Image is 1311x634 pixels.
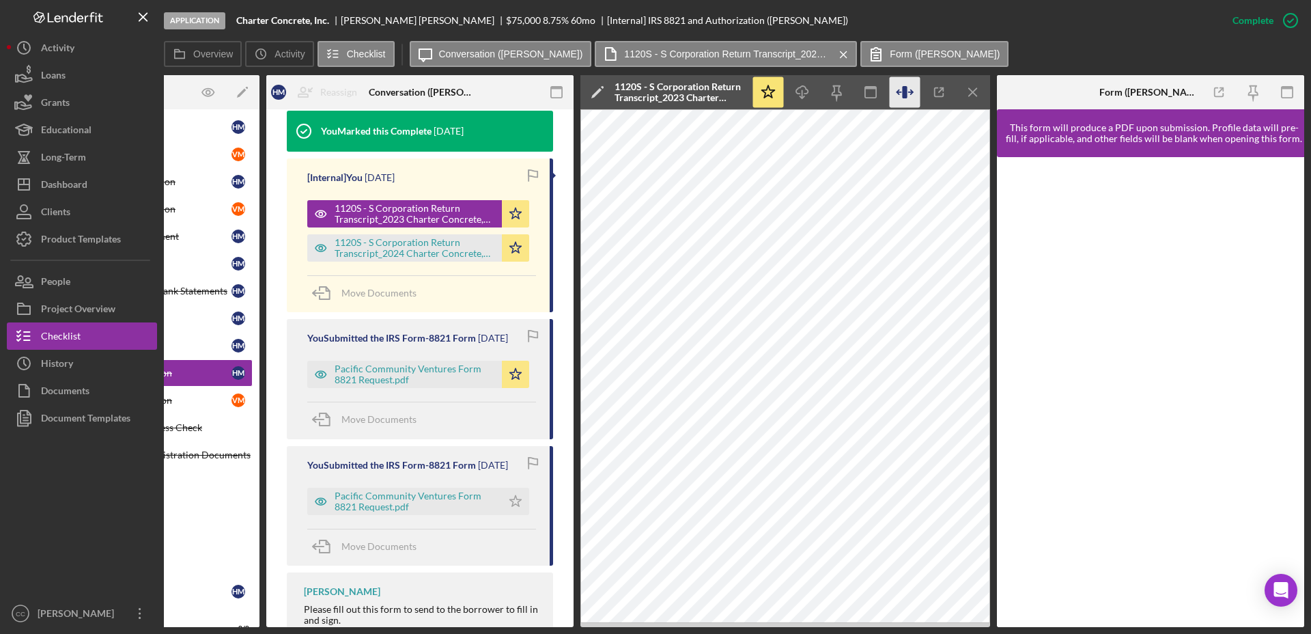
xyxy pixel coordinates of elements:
div: This form will produce a PDF upon submission. Profile data will pre-fill, if applicable, and othe... [1004,122,1304,144]
div: H M [231,366,245,380]
div: Open Intercom Messenger [1265,574,1297,607]
div: V M [231,202,245,216]
div: 1120S - S Corporation Return Transcript_2023 Charter Concrete, Inc..pdf [615,81,744,103]
div: H M [231,585,245,598]
button: 1120S - S Corporation Return Transcript_2023 Charter Concrete, Inc..pdf [595,41,857,67]
time: 2025-09-09 23:01 [434,126,464,137]
div: H M [271,85,286,100]
button: Activity [245,41,313,67]
button: Overview [164,41,242,67]
b: Charter Concrete, Inc. [236,15,329,26]
button: Checklist [318,41,395,67]
time: 2025-09-02 22:51 [478,333,508,344]
div: Complete [1232,7,1273,34]
text: CC [16,610,25,618]
div: H M [231,120,245,134]
span: $75,000 [506,14,541,26]
label: Form ([PERSON_NAME]) [890,49,1000,59]
div: Pacific Community Ventures Form 8821 Request.pdf [335,363,495,385]
label: Conversation ([PERSON_NAME]) [439,49,583,59]
div: H M [231,175,245,189]
div: H M [231,284,245,298]
div: [PERSON_NAME] [34,600,123,631]
button: 1120S - S Corporation Return Transcript_2024 Charter Concrete, Inc..pdf [307,234,529,262]
div: [Internal] You [307,172,363,183]
span: Move Documents [341,540,417,552]
button: 1120S - S Corporation Return Transcript_2023 Charter Concrete, Inc..pdf [307,200,529,228]
div: V M [231,148,245,161]
div: [PERSON_NAME] [304,586,380,597]
div: H M [231,339,245,353]
button: Move Documents [307,402,430,437]
span: Move Documents [341,413,417,425]
div: Reassign [320,79,357,106]
div: 1120S - S Corporation Return Transcript_2024 Charter Concrete, Inc..pdf [335,237,495,259]
div: You Submitted the IRS Form-8821 Form [307,333,476,344]
button: Complete [1219,7,1304,34]
button: Conversation ([PERSON_NAME]) [410,41,592,67]
button: HMReassign [264,79,371,106]
div: Conversation ([PERSON_NAME]) [369,87,471,98]
div: V M [231,394,245,407]
div: You Marked this Complete [321,126,432,137]
div: You Submitted the IRS Form-8821 Form [307,460,476,471]
button: Pacific Community Ventures Form 8821 Request.pdf [307,361,529,388]
span: Move Documents [341,287,417,299]
div: H M [231,257,245,271]
label: 1120S - S Corporation Return Transcript_2023 Charter Concrete, Inc..pdf [624,49,829,59]
iframe: Lenderfit form [1011,171,1292,614]
div: 8.75 % [543,15,569,26]
div: Application [164,12,225,29]
div: Pacific Community Ventures Form 8821 Request.pdf [335,491,495,512]
button: CC[PERSON_NAME] [7,600,157,627]
button: Form ([PERSON_NAME]) [860,41,1009,67]
time: 2025-09-09 23:00 [365,172,395,183]
div: 0 / 8 [225,624,249,633]
label: Overview [193,49,233,59]
div: [PERSON_NAME] [PERSON_NAME] [341,15,506,26]
div: [Internal] IRS 8821 and Authorization ([PERSON_NAME]) [607,15,848,26]
div: 1120S - S Corporation Return Transcript_2023 Charter Concrete, Inc..pdf [335,203,495,225]
time: 2025-09-02 21:43 [478,460,508,471]
div: Form ([PERSON_NAME]) [1099,87,1202,98]
button: Pacific Community Ventures Form 8821 Request.pdf [307,488,529,515]
div: H M [231,230,245,243]
button: Move Documents [307,276,430,310]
